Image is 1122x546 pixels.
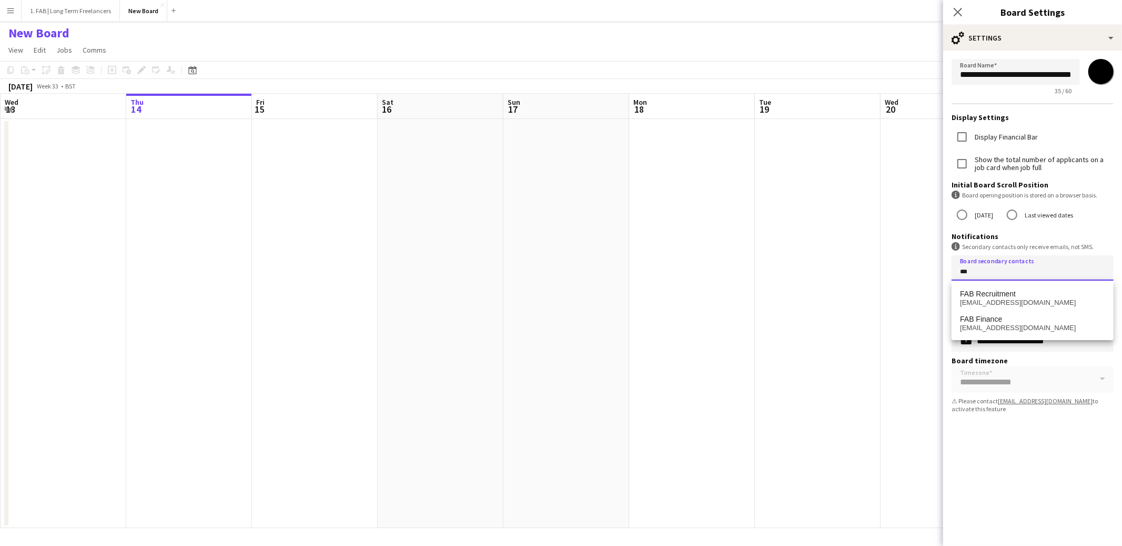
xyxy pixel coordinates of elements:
[943,25,1122,51] div: Settings
[8,25,69,41] h1: New Board
[883,103,898,115] span: 20
[255,103,265,115] span: 15
[960,299,1105,307] span: recruitment@wearefab.com
[952,397,1114,413] div: ⚠ Please contact to activate this feature
[506,103,520,115] span: 17
[952,232,1114,241] h3: Notifications
[952,191,1114,200] div: Board opening position is stored on a browser basis.
[35,82,61,90] span: Week 33
[382,97,393,107] span: Sat
[8,45,23,55] span: View
[960,268,1105,276] mat-chip-grid: Board secondary contact selection
[973,207,993,223] label: [DATE]
[83,45,106,55] span: Comms
[943,5,1122,19] h3: Board Settings
[65,82,76,90] div: BST
[1023,207,1073,223] label: Last viewed dates
[8,81,33,92] div: [DATE]
[380,103,393,115] span: 16
[973,156,1114,172] label: Show the total number of applicants on a job card when job full
[5,97,18,107] span: Wed
[3,103,18,115] span: 13
[120,1,167,21] button: New Board
[130,97,144,107] span: Thu
[960,315,1002,324] span: FAB Finance
[1046,87,1080,95] span: 35 / 60
[29,43,50,57] a: Edit
[52,43,76,57] a: Jobs
[508,97,520,107] span: Sun
[633,97,647,107] span: Mon
[973,133,1038,141] label: Display Financial Bar
[952,113,1114,122] h3: Display Settings
[952,242,1114,251] div: Secondary contacts only receive emails, not SMS.
[78,43,110,57] a: Comms
[960,257,1034,265] mat-label: Board secondary contacts
[998,397,1093,405] a: [EMAIL_ADDRESS][DOMAIN_NAME]
[952,180,1114,190] h3: Initial Board Scroll Position
[632,103,647,115] span: 18
[22,1,120,21] button: 1. FAB | Long Term Freelancers
[759,97,771,107] span: Tue
[960,290,1016,299] span: FAB Recruitment
[129,103,144,115] span: 14
[4,43,27,57] a: View
[757,103,771,115] span: 19
[885,97,898,107] span: Wed
[56,45,72,55] span: Jobs
[34,45,46,55] span: Edit
[952,356,1114,365] h3: Board timezone
[960,324,1105,332] span: finance@wearefab.com
[256,97,265,107] span: Fri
